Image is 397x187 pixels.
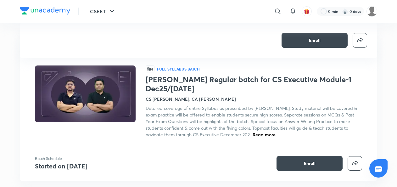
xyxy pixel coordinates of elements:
[157,66,200,71] p: Full Syllabus Batch
[146,65,154,72] span: हिN
[34,65,137,123] img: Thumbnail
[309,37,321,43] span: Enroll
[20,7,70,16] a: Company Logo
[366,6,377,17] img: adnan
[282,33,348,48] button: Enroll
[146,75,362,93] h1: [PERSON_NAME] Regular batch for CS Executive Module-1 Dec25/[DATE]
[35,162,87,170] h4: Started on [DATE]
[304,8,310,14] img: avatar
[20,7,70,14] img: Company Logo
[342,8,348,14] img: streak
[304,160,316,167] span: Enroll
[35,156,87,161] p: Batch Schedule
[146,105,357,138] span: Detailed coverage of entire Syllabus as prescribed by [PERSON_NAME]. Study material will be cover...
[302,6,312,16] button: avatar
[146,96,236,102] h4: CS [PERSON_NAME], CA [PERSON_NAME]
[277,156,343,171] button: Enroll
[86,5,120,18] button: CSEET
[253,132,276,138] span: Read more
